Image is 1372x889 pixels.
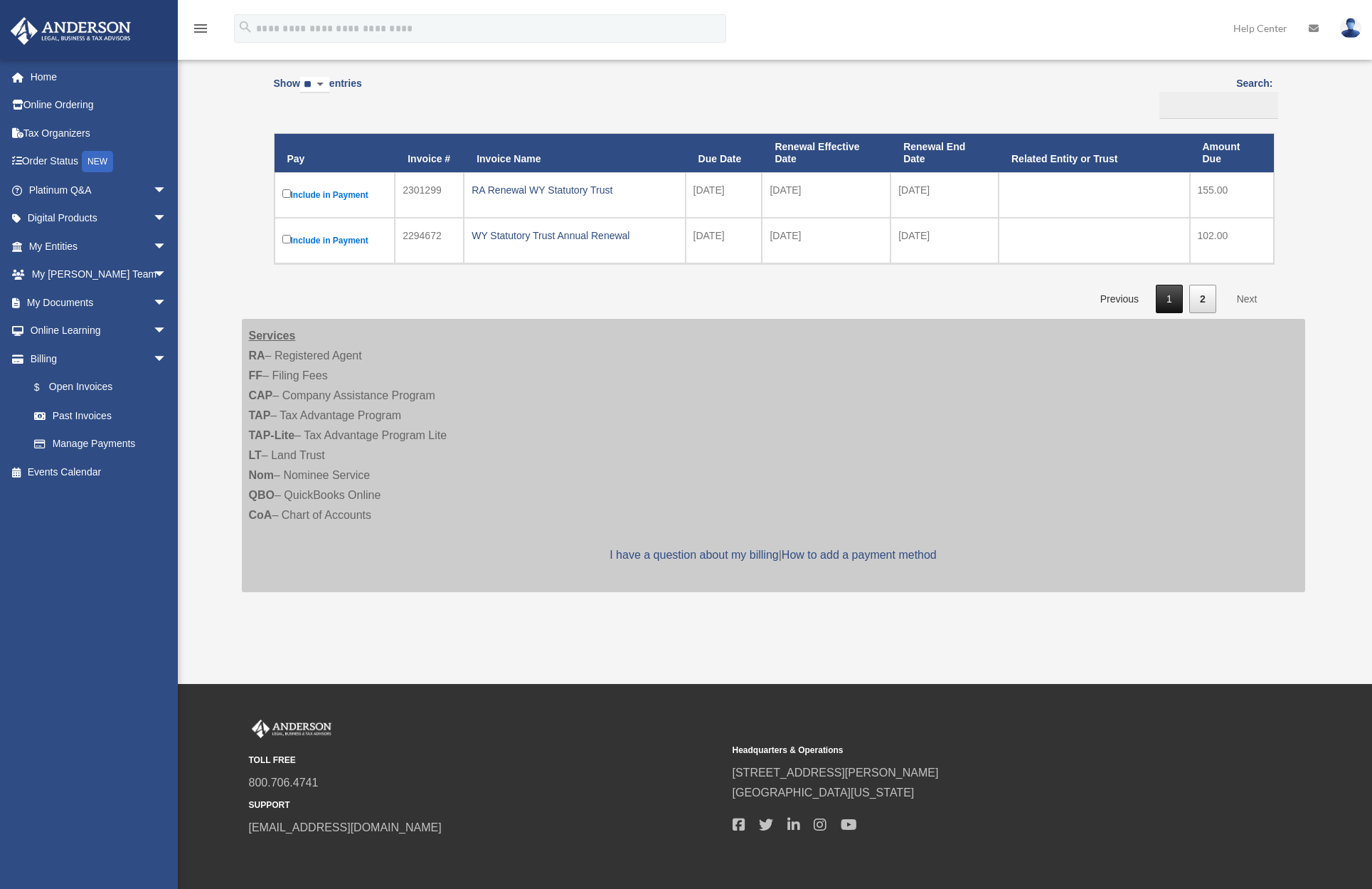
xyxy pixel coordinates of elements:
th: Amount Due: activate to sort column ascending [1190,134,1274,172]
th: Renewal Effective Date: activate to sort column ascending [762,134,890,172]
span: arrow_drop_down [153,176,181,205]
div: NEW [82,151,113,172]
a: menu [192,25,209,37]
strong: Nom [249,469,275,481]
strong: QBO [249,489,275,501]
a: $Open Invoices [20,373,174,402]
strong: TAP [249,409,271,421]
th: Pay: activate to sort column descending [275,134,395,172]
a: 1 [1156,285,1183,314]
i: menu [192,20,209,37]
a: Past Invoices [20,401,181,430]
label: Show entries [274,75,362,107]
label: Include in Payment [282,232,388,249]
img: User Pic [1340,18,1361,38]
div: – Registered Agent – Filing Fees – Company Assistance Program – Tax Advantage Program – Tax Advan... [242,319,1305,592]
a: I have a question about my billing [610,549,778,561]
a: Events Calendar [10,458,188,486]
span: arrow_drop_down [153,261,181,290]
a: Billingarrow_drop_down [10,344,181,373]
td: 2294672 [395,218,464,263]
select: Showentries [300,77,329,93]
strong: CoA [249,509,272,521]
td: [DATE] [762,172,890,218]
th: Due Date: activate to sort column ascending [686,134,762,172]
a: How to add a payment method [782,549,937,561]
strong: TAP-Lite [249,429,295,441]
th: Renewal End Date: activate to sort column ascending [890,134,999,172]
span: arrow_drop_down [153,344,181,374]
td: [DATE] [686,172,762,218]
a: My [PERSON_NAME] Teamarrow_drop_down [10,261,188,289]
a: [GEOGRAPHIC_DATA][US_STATE] [733,787,915,799]
span: arrow_drop_down [153,204,181,233]
label: Search: [1154,75,1273,119]
a: [STREET_ADDRESS][PERSON_NAME] [733,767,939,779]
a: Previous [1090,285,1149,314]
small: Headquarters & Operations [733,743,1206,758]
strong: FF [249,369,263,382]
span: arrow_drop_down [153,288,181,317]
strong: CAP [249,389,273,401]
td: 2301299 [395,172,464,218]
input: Include in Payment [282,235,291,243]
p: | [249,545,1298,565]
img: Anderson Advisors Platinum Portal [249,720,334,738]
strong: Services [249,330,296,342]
a: 2 [1189,285,1216,314]
a: My Entitiesarrow_drop_down [10,232,188,261]
td: [DATE] [686,218,762,263]
div: RA Renewal WY Statutory Trust [472,180,677,200]
div: WY Statutory Trust Annual Renewal [472,226,677,246]
label: Include in Payment [282,186,388,204]
th: Related Entity or Trust: activate to sort column ascending [999,134,1190,172]
a: Online Ordering [10,91,188,120]
a: Tax Organizers [10,119,188,147]
strong: RA [249,349,265,362]
td: [DATE] [890,172,999,218]
input: Include in Payment [282,189,291,198]
i: search [238,19,253,35]
td: 155.00 [1190,172,1274,218]
small: SUPPORT [249,798,723,813]
a: My Documentsarrow_drop_down [10,288,188,317]
a: Next [1226,285,1268,314]
span: $ [42,379,49,396]
a: Home [10,63,188,91]
a: Platinum Q&Aarrow_drop_down [10,176,188,204]
a: Manage Payments [20,430,181,458]
span: arrow_drop_down [153,232,181,261]
a: Online Learningarrow_drop_down [10,317,188,345]
td: [DATE] [890,218,999,263]
a: Digital Productsarrow_drop_down [10,204,188,233]
a: Order StatusNEW [10,147,188,177]
a: 800.706.4741 [249,777,319,789]
small: TOLL FREE [249,753,723,768]
img: Anderson Advisors Platinum Portal [6,17,135,45]
th: Invoice #: activate to sort column ascending [395,134,464,172]
td: 102.00 [1190,218,1274,263]
a: [EMAIL_ADDRESS][DOMAIN_NAME] [249,821,442,833]
input: Search: [1159,92,1278,119]
strong: LT [249,449,262,461]
span: arrow_drop_down [153,317,181,346]
td: [DATE] [762,218,890,263]
th: Invoice Name: activate to sort column ascending [464,134,685,172]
